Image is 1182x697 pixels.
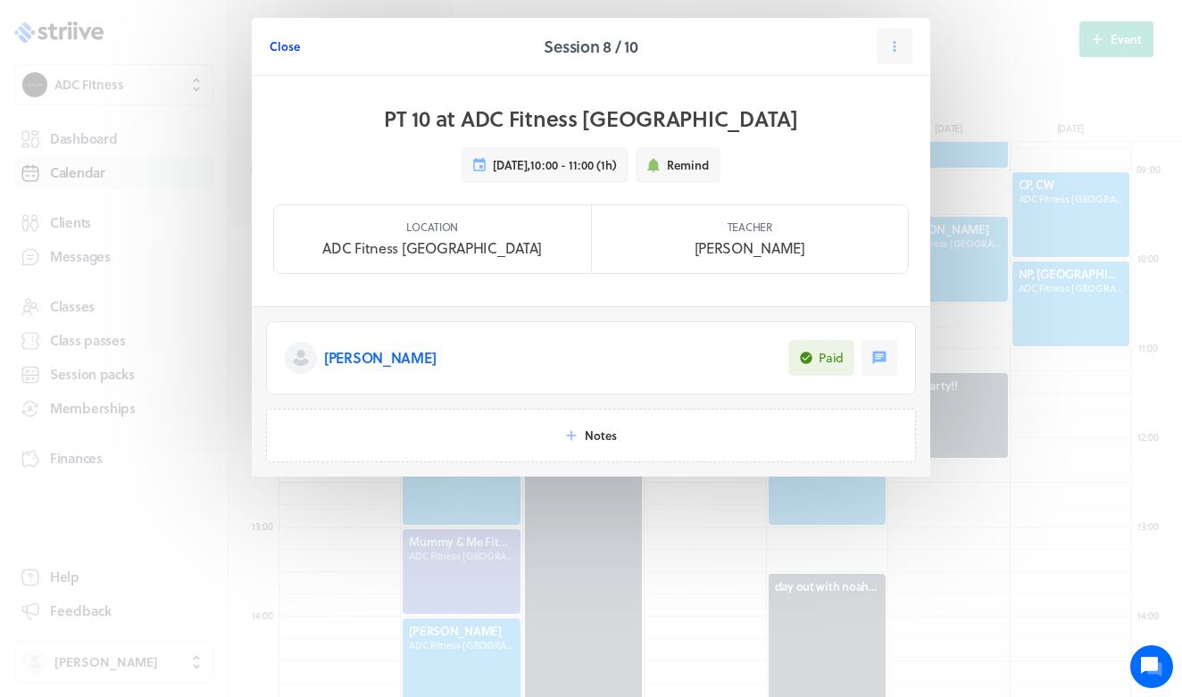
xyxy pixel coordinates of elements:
[462,147,628,183] button: [DATE],10:00 - 11:00 (1h)
[585,427,617,444] span: Notes
[324,347,436,369] p: [PERSON_NAME]
[52,307,319,343] input: Search articles
[270,29,300,64] button: Close
[667,157,709,173] span: Remind
[636,147,720,183] button: Remind
[27,119,330,176] h2: We're here to help. Ask us anything!
[384,104,797,133] h1: PT 10 at ADC Fitness [GEOGRAPHIC_DATA]
[1130,645,1173,688] iframe: gist-messenger-bubble-iframe
[28,208,329,244] button: New conversation
[27,87,330,115] h1: Hi [PERSON_NAME]
[115,219,214,233] span: New conversation
[322,237,542,259] p: ADC Fitness [GEOGRAPHIC_DATA]
[266,409,916,462] button: Notes
[544,34,637,59] h2: Session 8 / 10
[270,38,300,54] span: Close
[24,278,333,299] p: Find an answer quickly
[695,237,805,259] p: [PERSON_NAME]
[406,220,458,234] p: Location
[819,349,844,367] div: Paid
[728,220,772,234] p: Teacher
